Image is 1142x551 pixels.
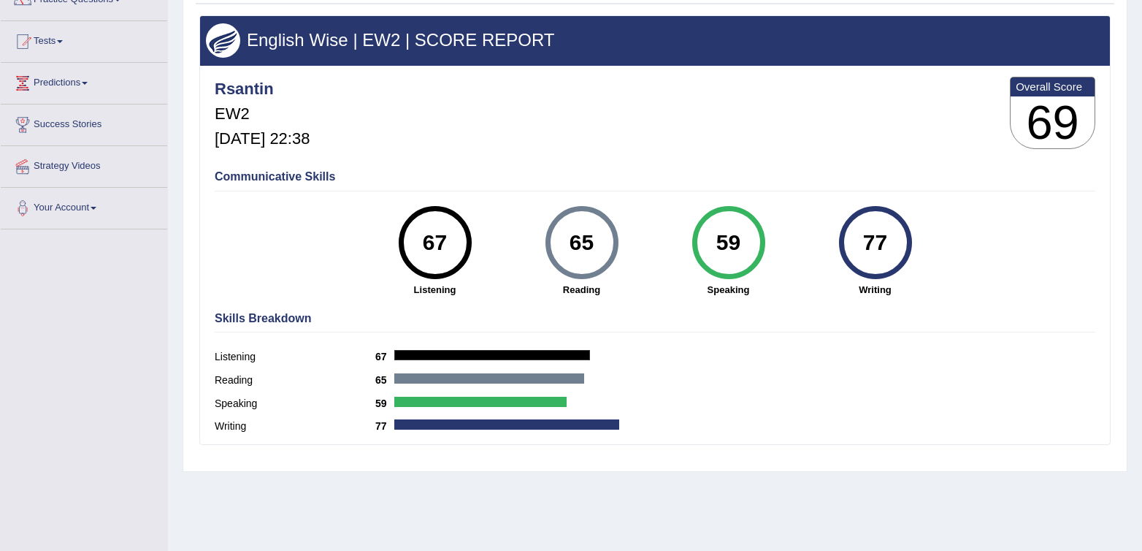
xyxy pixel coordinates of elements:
label: Writing [215,419,375,434]
a: Strategy Videos [1,146,167,183]
img: wings.png [206,23,240,58]
b: 59 [375,398,394,409]
h5: [DATE] 22:38 [215,130,310,148]
a: Predictions [1,63,167,99]
a: Your Account [1,188,167,224]
strong: Listening [369,283,501,297]
h4: Skills Breakdown [215,312,1095,325]
strong: Reading [516,283,648,297]
label: Reading [215,373,375,388]
label: Listening [215,349,375,365]
b: 77 [375,420,394,432]
div: 59 [702,212,755,273]
b: 67 [375,351,394,362]
h3: English Wise | EW2 | SCORE REPORT [206,31,1104,50]
strong: Speaking [662,283,794,297]
div: 65 [555,212,608,273]
h4: Communicative Skills [215,170,1095,183]
strong: Writing [809,283,941,297]
b: Overall Score [1016,80,1089,93]
b: 65 [375,374,394,386]
h4: Rsantin [215,80,310,98]
div: 67 [408,212,461,273]
div: 77 [848,212,902,273]
a: Success Stories [1,104,167,141]
a: Tests [1,21,167,58]
label: Speaking [215,396,375,411]
h3: 69 [1011,96,1095,149]
h5: EW2 [215,105,310,123]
